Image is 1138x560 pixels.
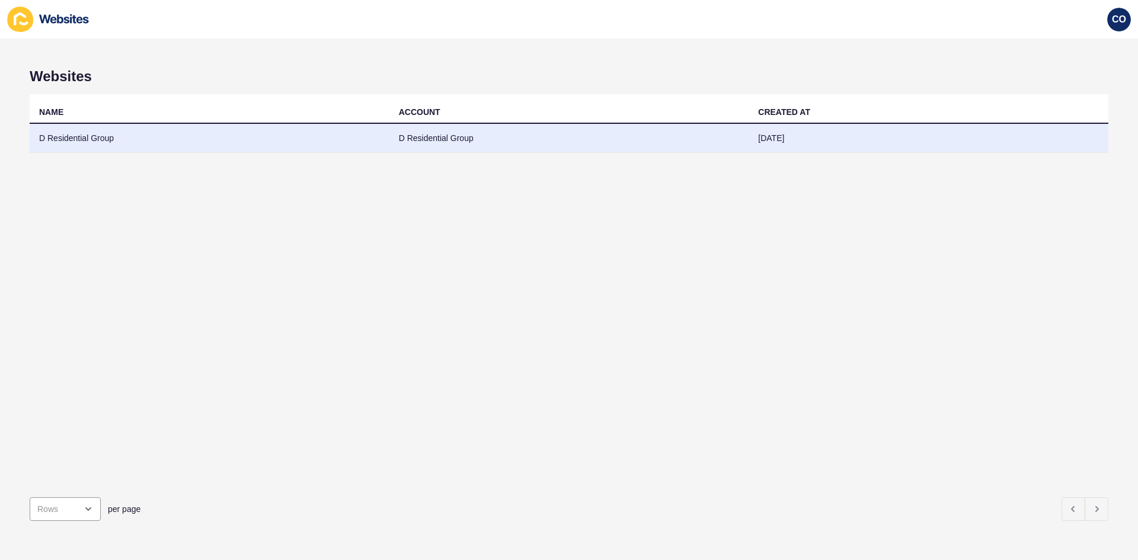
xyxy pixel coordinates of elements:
[39,106,63,118] div: NAME
[108,503,140,515] span: per page
[389,124,749,153] td: D Residential Group
[30,124,389,153] td: D Residential Group
[30,497,101,521] div: open menu
[399,106,440,118] div: ACCOUNT
[758,106,810,118] div: CREATED AT
[30,68,1108,85] h1: Websites
[749,124,1108,153] td: [DATE]
[1112,14,1126,25] span: CO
